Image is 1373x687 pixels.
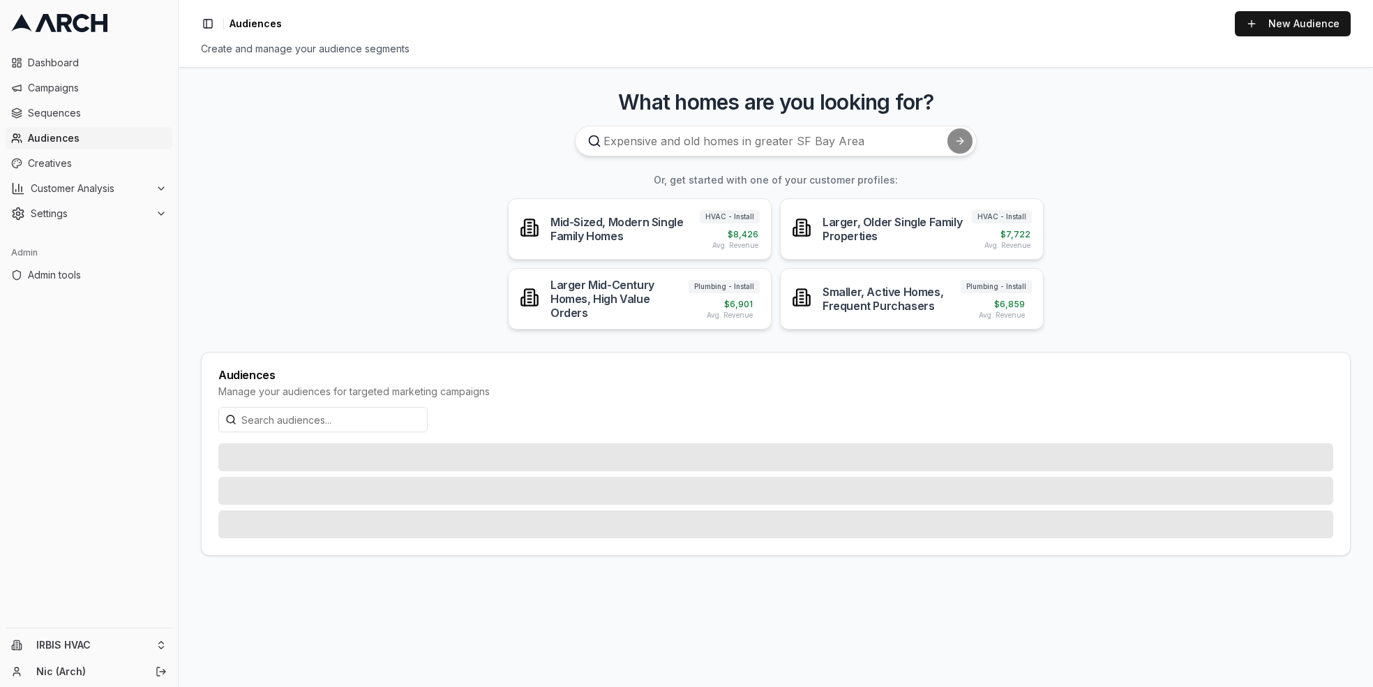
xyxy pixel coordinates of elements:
span: Settings [31,207,150,221]
div: Smaller, Active Homes, Frequent Purchasers [823,285,961,313]
span: IRBIS HVAC [36,639,150,651]
span: Plumbing - Install [961,280,1032,293]
div: Larger, Older Single Family Properties [823,215,972,243]
a: Campaigns [6,77,172,99]
a: Nic (Arch) [36,665,140,679]
span: Avg. Revenue [712,240,758,251]
span: Admin tools [28,268,167,282]
span: Creatives [28,156,167,170]
a: Creatives [6,152,172,175]
h3: Or, get started with one of your customer profiles: [201,173,1351,187]
button: Log out [151,662,171,681]
span: Audiences [230,17,282,31]
span: HVAC - Install [700,210,760,223]
div: Larger Mid-Century Homes, High Value Orders [550,278,689,320]
a: Admin tools [6,264,172,286]
nav: breadcrumb [230,17,282,31]
h3: What homes are you looking for? [201,89,1351,114]
span: Avg. Revenue [979,310,1025,320]
span: Avg. Revenue [707,310,753,320]
button: Customer Analysis [6,177,172,200]
div: Manage your audiences for targeted marketing campaigns [218,385,1333,399]
span: $ 7,722 [1000,229,1030,240]
a: New Audience [1235,11,1351,36]
input: Expensive and old homes in greater SF Bay Area [575,126,977,156]
div: Audiences [218,369,1333,381]
button: Settings [6,202,172,225]
a: Sequences [6,102,172,124]
a: Audiences [6,127,172,149]
span: Avg. Revenue [984,240,1030,251]
span: $ 8,426 [728,229,758,240]
span: $ 6,859 [994,299,1025,310]
span: Campaigns [28,81,167,95]
div: Admin [6,242,172,264]
div: Create and manage your audience segments [201,42,1351,56]
span: $ 6,901 [724,299,753,310]
a: Dashboard [6,52,172,74]
span: Dashboard [28,56,167,70]
button: IRBIS HVAC [6,634,172,656]
input: Search audiences... [218,407,428,432]
span: HVAC - Install [972,210,1032,223]
span: Sequences [28,106,167,120]
span: Plumbing - Install [689,280,760,293]
div: Mid-Sized, Modern Single Family Homes [550,215,700,243]
span: Audiences [28,131,167,145]
span: Customer Analysis [31,182,150,195]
